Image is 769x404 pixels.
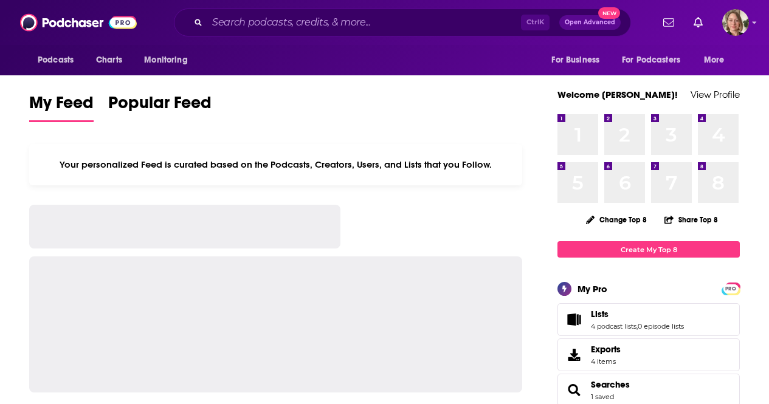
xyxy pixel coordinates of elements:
span: Exports [591,344,621,355]
a: View Profile [691,89,740,100]
button: open menu [614,49,698,72]
span: New [598,7,620,19]
span: Podcasts [38,52,74,69]
span: My Feed [29,92,94,120]
div: Your personalized Feed is curated based on the Podcasts, Creators, Users, and Lists that you Follow. [29,144,522,185]
a: Searches [591,379,630,390]
img: Podchaser - Follow, Share and Rate Podcasts [20,11,137,34]
span: 4 items [591,357,621,366]
span: Lists [591,309,609,320]
a: 0 episode lists [638,322,684,330]
a: Lists [562,311,586,328]
div: Search podcasts, credits, & more... [174,9,631,36]
span: More [704,52,725,69]
a: Show notifications dropdown [658,12,679,33]
a: PRO [723,284,738,293]
button: open menu [695,49,740,72]
span: Lists [557,303,740,336]
span: Exports [562,346,586,363]
button: open menu [543,49,615,72]
a: Searches [562,382,586,399]
button: Show profile menu [722,9,749,36]
button: Change Top 8 [579,212,654,227]
a: Popular Feed [108,92,212,122]
span: For Podcasters [622,52,680,69]
a: Show notifications dropdown [689,12,708,33]
a: Lists [591,309,684,320]
a: Welcome [PERSON_NAME]! [557,89,678,100]
button: open menu [29,49,89,72]
a: Create My Top 8 [557,241,740,258]
a: Charts [88,49,129,72]
a: 1 saved [591,392,614,401]
span: Ctrl K [521,15,550,30]
button: open menu [136,49,203,72]
span: For Business [551,52,599,69]
span: , [636,322,638,330]
img: User Profile [722,9,749,36]
span: Charts [96,52,122,69]
span: Logged in as AriFortierPr [722,9,749,36]
span: Popular Feed [108,92,212,120]
a: Exports [557,338,740,371]
input: Search podcasts, credits, & more... [207,13,521,32]
div: My Pro [578,283,607,295]
span: Monitoring [144,52,187,69]
a: My Feed [29,92,94,122]
a: 4 podcast lists [591,322,636,330]
button: Open AdvancedNew [559,15,621,30]
button: Share Top 8 [664,208,719,231]
span: Open Advanced [565,19,615,26]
